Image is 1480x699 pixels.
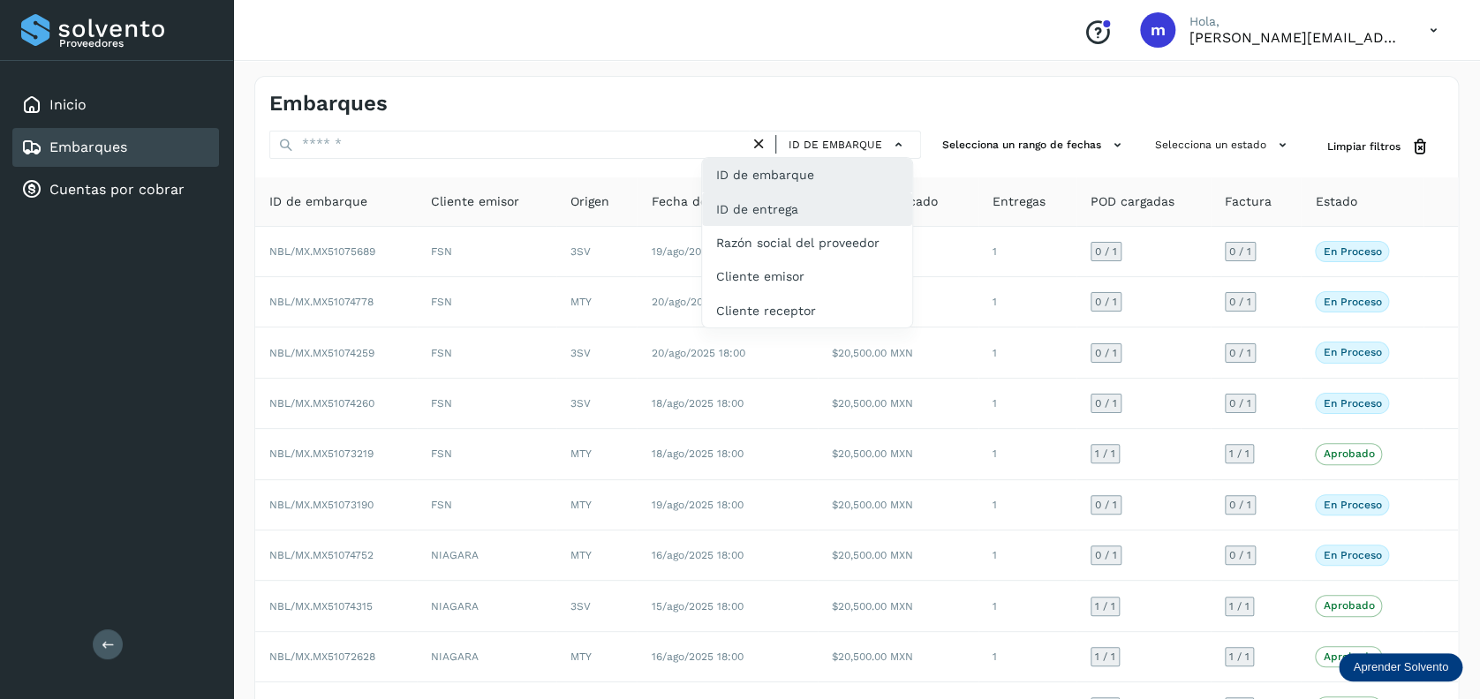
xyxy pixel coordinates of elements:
[702,294,912,327] div: Cliente receptor
[49,96,87,113] a: Inicio
[1339,653,1462,681] div: Aprender Solvento
[49,139,127,155] a: Embarques
[1353,660,1448,674] p: Aprender Solvento
[1189,14,1401,29] p: Hola,
[1189,29,1401,46] p: mariela.santiago@fsdelnorte.com
[12,128,219,167] div: Embarques
[12,86,219,124] div: Inicio
[702,192,912,226] div: ID de entrega
[702,158,912,192] div: ID de embarque
[702,226,912,259] div: Razón social del proveedor
[702,259,912,293] div: Cliente emisor
[12,170,219,209] div: Cuentas por cobrar
[49,181,185,198] a: Cuentas por cobrar
[59,37,212,49] p: Proveedores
